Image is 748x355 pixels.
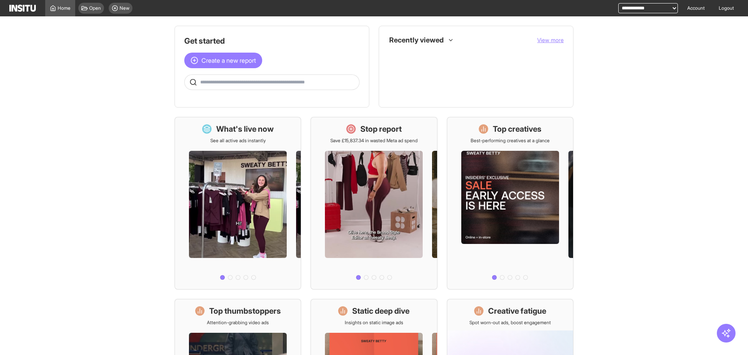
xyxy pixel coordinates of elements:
a: Top creativesBest-performing creatives at a glance [447,117,573,290]
a: What's live nowSee all active ads instantly [175,117,301,290]
span: View more [537,37,564,43]
a: Stop reportSave £15,837.34 in wasted Meta ad spend [310,117,437,290]
h1: Get started [184,35,360,46]
p: Attention-grabbing video ads [207,320,269,326]
h1: Static deep dive [352,306,409,316]
span: Open [89,5,101,11]
h1: Top creatives [493,124,542,134]
h1: Top thumbstoppers [209,306,281,316]
p: See all active ads instantly [210,138,266,144]
img: Logo [9,5,36,12]
span: Create a new report [201,56,256,65]
h1: Stop report [360,124,402,134]
button: View more [537,36,564,44]
p: Save £15,837.34 in wasted Meta ad spend [330,138,418,144]
button: Create a new report [184,53,262,68]
h1: What's live now [216,124,274,134]
span: New [120,5,129,11]
p: Insights on static image ads [345,320,403,326]
p: Best-performing creatives at a glance [471,138,550,144]
span: Home [58,5,71,11]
